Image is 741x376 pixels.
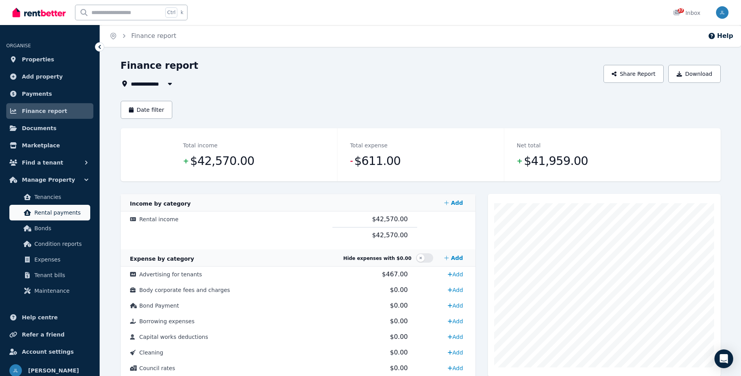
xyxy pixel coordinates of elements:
a: Refer a friend [6,327,93,342]
a: Bonds [9,220,90,236]
a: Add [441,195,466,211]
a: Rental payments [9,205,90,220]
a: Marketplace [6,138,93,153]
a: Tenancies [9,189,90,205]
a: Add [445,362,466,374]
a: Maintenance [9,283,90,299]
span: Capital works deductions [139,334,208,340]
a: Add [441,250,466,266]
span: Rental income [139,216,179,222]
span: $0.00 [390,302,408,309]
span: Account settings [22,347,74,356]
button: Share Report [604,65,664,83]
span: Body corporate fees and charges [139,287,230,293]
span: Tenancies [34,192,87,202]
span: $467.00 [382,270,408,278]
button: Manage Property [6,172,93,188]
a: Finance report [6,103,93,119]
button: Find a tenant [6,155,93,170]
a: Add [445,299,466,312]
div: Open Intercom Messenger [714,349,733,368]
div: Inbox [673,9,700,17]
a: Add [445,331,466,343]
dt: Net total [517,141,541,150]
span: Help centre [22,313,58,322]
button: Download [668,65,721,83]
dt: Total income [183,141,218,150]
a: Add [445,268,466,281]
span: Documents [22,124,57,133]
a: Payments [6,86,93,102]
a: Tenant bills [9,267,90,283]
a: Account settings [6,344,93,360]
span: Manage Property [22,175,75,184]
dt: Total expense [350,141,387,150]
img: John Lewis [716,6,729,19]
a: Add [445,284,466,296]
button: Date filter [121,101,173,119]
span: $0.00 [390,349,408,356]
span: Bond Payment [139,303,179,309]
span: $42,570.00 [372,215,408,223]
a: Expenses [9,252,90,267]
span: $0.00 [390,317,408,325]
span: $0.00 [390,286,408,294]
span: Condition reports [34,239,87,249]
span: Finance report [22,106,67,116]
span: $41,959.00 [524,153,588,169]
span: Council rates [139,365,175,371]
nav: Breadcrumb [100,25,186,47]
span: 37 [678,8,684,13]
span: Hide expenses with $0.00 [343,256,411,261]
span: + [183,156,189,167]
span: Properties [22,55,54,64]
a: Condition reports [9,236,90,252]
span: Expenses [34,255,87,264]
span: Income by category [130,201,191,207]
a: Add [445,346,466,359]
span: $42,570.00 [372,231,408,239]
span: - [350,156,353,167]
a: Documents [6,120,93,136]
span: Add property [22,72,63,81]
span: Tenant bills [34,270,87,280]
span: Marketplace [22,141,60,150]
span: ORGANISE [6,43,31,48]
h1: Finance report [121,59,198,72]
span: $0.00 [390,364,408,372]
span: Cleaning [139,349,163,356]
span: Expense by category [130,256,194,262]
a: Help centre [6,310,93,325]
span: Ctrl [165,7,177,18]
span: $0.00 [390,333,408,340]
span: + [517,156,522,167]
span: Refer a friend [22,330,64,339]
a: Properties [6,52,93,67]
span: $42,570.00 [190,153,254,169]
span: Rental payments [34,208,87,217]
span: $611.00 [354,153,401,169]
a: Add property [6,69,93,84]
span: Bonds [34,224,87,233]
a: Add [445,315,466,328]
img: RentBetter [12,7,66,18]
span: Maintenance [34,286,87,295]
span: Advertising for tenants [139,271,202,278]
span: [PERSON_NAME] [28,366,79,375]
a: Finance report [131,32,176,39]
span: k [180,9,183,16]
span: Borrowing expenses [139,318,195,324]
span: Payments [22,89,52,98]
button: Help [708,31,733,41]
span: Find a tenant [22,158,63,167]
